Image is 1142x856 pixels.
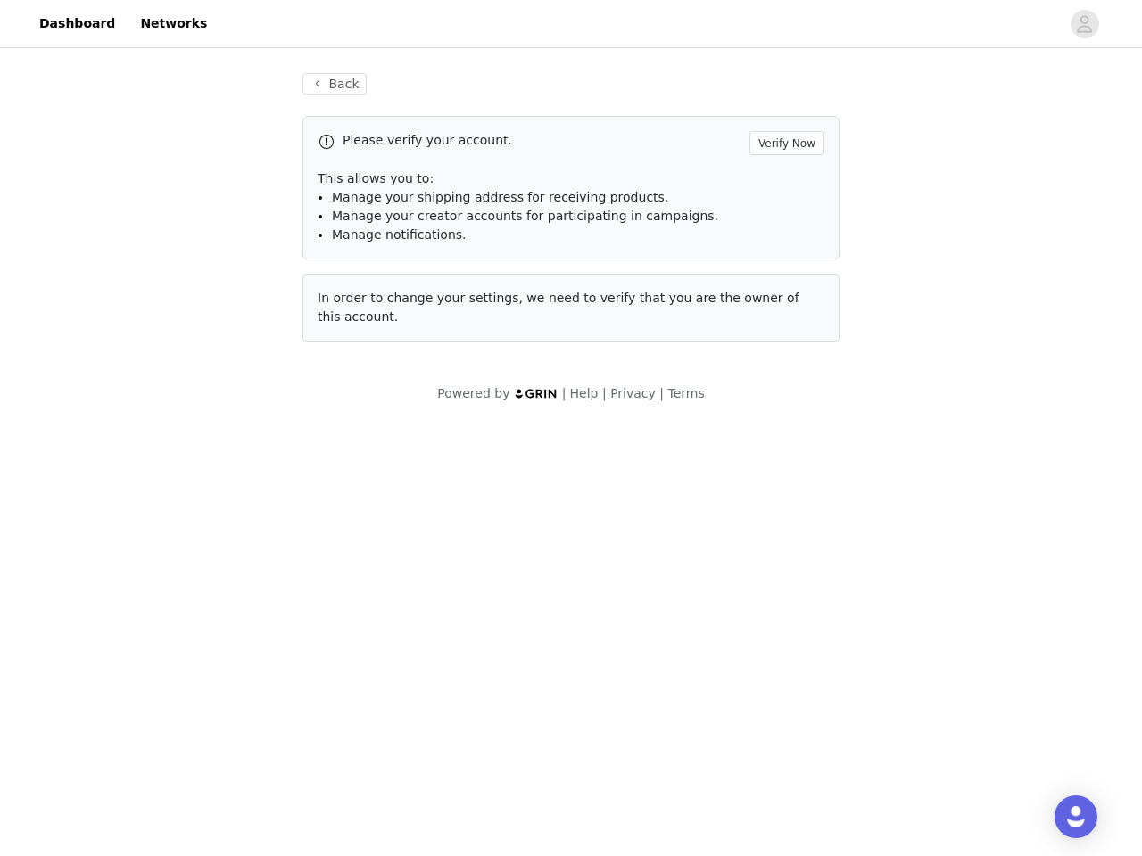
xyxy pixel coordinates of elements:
span: Manage notifications. [332,227,467,242]
span: In order to change your settings, we need to verify that you are the owner of this account. [318,291,799,324]
span: | [602,386,607,400]
span: Powered by [437,386,509,400]
span: Manage your shipping address for receiving products. [332,190,668,204]
a: Help [570,386,599,400]
a: Privacy [610,386,656,400]
a: Networks [129,4,218,44]
a: Dashboard [29,4,126,44]
span: | [562,386,567,400]
a: Terms [667,386,704,400]
p: Please verify your account. [343,131,742,150]
div: avatar [1076,10,1093,38]
img: logo [514,388,559,399]
p: This allows you to: [318,169,824,188]
button: Back [302,73,367,95]
div: Open Intercom Messenger [1055,795,1097,838]
span: Manage your creator accounts for participating in campaigns. [332,209,718,223]
button: Verify Now [749,131,824,155]
span: | [659,386,664,400]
